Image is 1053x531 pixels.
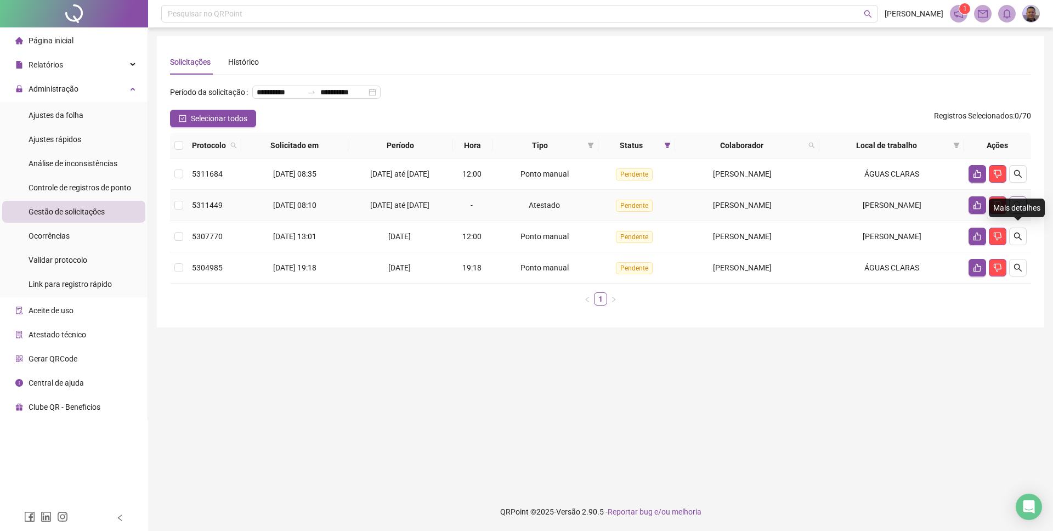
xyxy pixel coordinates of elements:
[273,201,316,210] span: [DATE] 08:10
[607,292,620,306] li: Próxima página
[556,507,580,516] span: Versão
[819,159,964,190] td: ÁGUAS CLARAS
[603,139,660,151] span: Status
[713,201,772,210] span: [PERSON_NAME]
[15,331,23,338] span: solution
[520,263,569,272] span: Ponto manual
[192,201,223,210] span: 5311449
[29,280,112,289] span: Link para registro rápido
[973,263,982,272] span: like
[520,232,569,241] span: Ponto manual
[808,142,815,149] span: search
[585,137,596,154] span: filter
[616,168,653,180] span: Pendente
[993,170,1002,178] span: dislike
[388,263,411,272] span: [DATE]
[191,112,247,125] span: Selecionar todos
[824,139,949,151] span: Local de trabalho
[15,61,23,69] span: file
[581,292,594,306] li: Página anterior
[662,137,673,154] span: filter
[584,296,591,303] span: left
[594,292,607,306] li: 1
[993,232,1002,241] span: dislike
[864,10,872,18] span: search
[497,139,583,151] span: Tipo
[15,355,23,363] span: qrcode
[273,263,316,272] span: [DATE] 19:18
[29,354,77,363] span: Gerar QRCode
[973,170,982,178] span: like
[973,232,982,241] span: like
[170,83,252,101] label: Período da solicitação
[230,142,237,149] span: search
[116,514,124,522] span: left
[29,84,78,93] span: Administração
[192,232,223,241] span: 5307770
[819,190,964,221] td: [PERSON_NAME]
[1014,263,1022,272] span: search
[29,36,73,45] span: Página inicial
[170,110,256,127] button: Selecionar todos
[713,232,772,241] span: [PERSON_NAME]
[713,263,772,272] span: [PERSON_NAME]
[462,263,482,272] span: 19:18
[951,137,962,154] span: filter
[462,170,482,178] span: 12:00
[954,9,964,19] span: notification
[819,221,964,252] td: [PERSON_NAME]
[15,37,23,44] span: home
[581,292,594,306] button: left
[348,133,453,159] th: Período
[978,9,988,19] span: mail
[170,56,211,68] div: Solicitações
[587,142,594,149] span: filter
[993,263,1002,272] span: dislike
[610,296,617,303] span: right
[989,199,1045,217] div: Mais detalhes
[192,170,223,178] span: 5311684
[520,170,569,178] span: Ponto manual
[595,293,607,305] a: 1
[471,201,473,210] span: -
[15,379,23,387] span: info-circle
[57,511,68,522] span: instagram
[1002,9,1012,19] span: bell
[228,56,259,68] div: Histórico
[29,379,84,387] span: Central de ajuda
[529,201,560,210] span: Atestado
[241,133,348,159] th: Solicitado em
[1023,5,1039,22] img: 87669
[664,142,671,149] span: filter
[192,263,223,272] span: 5304985
[29,159,117,168] span: Análise de inconsistências
[29,135,81,144] span: Ajustes rápidos
[388,232,411,241] span: [DATE]
[192,139,226,151] span: Protocolo
[1014,170,1022,178] span: search
[680,139,805,151] span: Colaborador
[29,207,105,216] span: Gestão de solicitações
[29,60,63,69] span: Relatórios
[963,5,967,13] span: 1
[819,252,964,284] td: ÁGUAS CLARAS
[29,183,131,192] span: Controle de registros de ponto
[806,137,817,154] span: search
[273,232,316,241] span: [DATE] 13:01
[15,403,23,411] span: gift
[29,403,100,411] span: Clube QR - Beneficios
[15,85,23,93] span: lock
[1016,494,1042,520] div: Open Intercom Messenger
[370,170,429,178] span: [DATE] até [DATE]
[616,200,653,212] span: Pendente
[273,170,316,178] span: [DATE] 08:35
[616,231,653,243] span: Pendente
[24,511,35,522] span: facebook
[307,88,316,97] span: to
[462,232,482,241] span: 12:00
[934,111,1013,120] span: Registros Selecionados
[29,306,73,315] span: Aceite de uso
[29,111,83,120] span: Ajustes da folha
[15,307,23,314] span: audit
[41,511,52,522] span: linkedin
